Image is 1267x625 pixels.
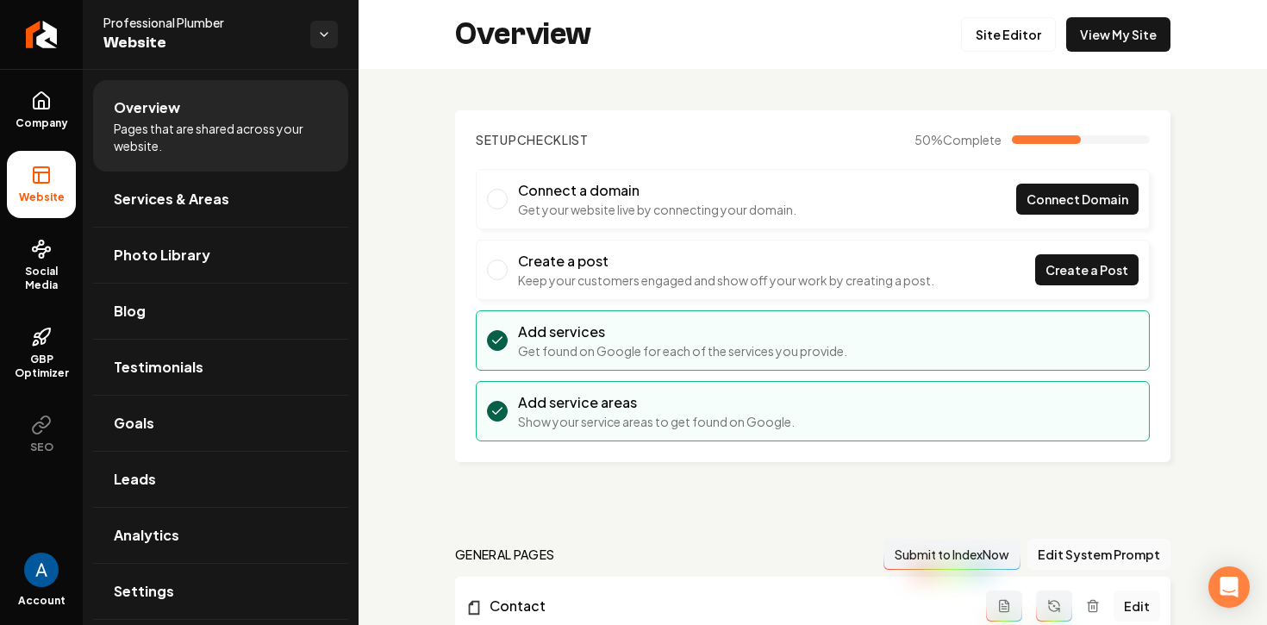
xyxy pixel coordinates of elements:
[93,508,348,563] a: Analytics
[114,469,156,490] span: Leads
[1208,566,1250,608] div: Open Intercom Messenger
[518,322,847,342] h3: Add services
[943,132,1002,147] span: Complete
[455,546,555,563] h2: general pages
[7,401,76,468] button: SEO
[476,132,517,147] span: Setup
[93,340,348,395] a: Testimonials
[93,172,348,227] a: Services & Areas
[455,17,591,52] h2: Overview
[518,342,847,359] p: Get found on Google for each of the services you provide.
[93,228,348,283] a: Photo Library
[93,452,348,507] a: Leads
[114,581,174,602] span: Settings
[7,77,76,144] a: Company
[7,313,76,394] a: GBP Optimizer
[114,413,154,434] span: Goals
[518,272,934,289] p: Keep your customers engaged and show off your work by creating a post.
[986,591,1022,622] button: Add admin page prompt
[1035,254,1139,285] a: Create a Post
[518,251,934,272] h3: Create a post
[26,21,58,48] img: Rebolt Logo
[103,14,296,31] span: Professional Plumber
[914,131,1002,148] span: 50 %
[1016,184,1139,215] a: Connect Domain
[476,131,589,148] h2: Checklist
[114,525,179,546] span: Analytics
[9,116,75,130] span: Company
[114,120,328,154] span: Pages that are shared across your website.
[24,553,59,587] button: Open user button
[93,284,348,339] a: Blog
[114,97,180,118] span: Overview
[1066,17,1170,52] a: View My Site
[93,396,348,451] a: Goals
[114,357,203,378] span: Testimonials
[18,594,66,608] span: Account
[1027,191,1128,209] span: Connect Domain
[7,225,76,306] a: Social Media
[518,180,796,201] h3: Connect a domain
[518,392,795,413] h3: Add service areas
[465,596,986,616] a: Contact
[883,539,1020,570] button: Submit to IndexNow
[7,265,76,292] span: Social Media
[12,191,72,204] span: Website
[1045,261,1128,279] span: Create a Post
[23,441,60,454] span: SEO
[114,301,146,322] span: Blog
[114,189,229,209] span: Services & Areas
[103,31,296,55] span: Website
[518,201,796,218] p: Get your website live by connecting your domain.
[24,553,59,587] img: Andrew Magana
[1027,539,1170,570] button: Edit System Prompt
[93,564,348,619] a: Settings
[1114,591,1160,622] a: Edit
[961,17,1056,52] a: Site Editor
[7,353,76,380] span: GBP Optimizer
[114,245,210,266] span: Photo Library
[518,413,795,430] p: Show your service areas to get found on Google.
